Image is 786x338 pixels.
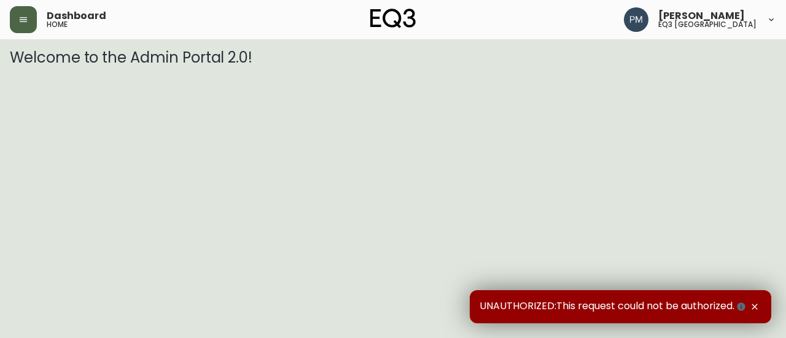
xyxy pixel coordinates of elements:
span: Dashboard [47,11,106,21]
h5: home [47,21,68,28]
h3: Welcome to the Admin Portal 2.0! [10,49,776,66]
h5: eq3 [GEOGRAPHIC_DATA] [658,21,757,28]
span: [PERSON_NAME] [658,11,745,21]
span: UNAUTHORIZED:This request could not be authorized. [480,300,748,313]
img: 0a7c5790205149dfd4c0ba0a3a48f705 [624,7,648,32]
img: logo [370,9,416,28]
